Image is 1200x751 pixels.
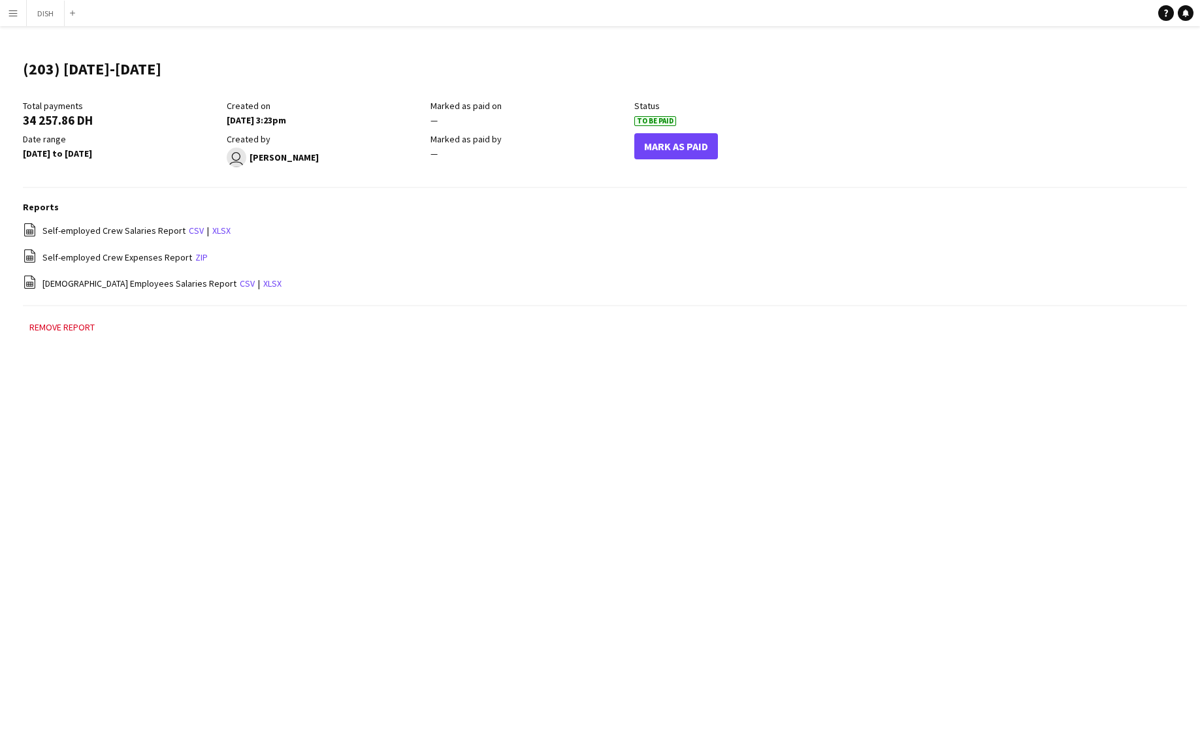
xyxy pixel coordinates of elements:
[23,223,1187,239] div: |
[227,148,424,167] div: [PERSON_NAME]
[23,114,220,126] div: 34 257.86 DH
[263,278,282,289] a: xlsx
[634,133,718,159] button: Mark As Paid
[634,116,676,126] span: To Be Paid
[227,100,424,112] div: Created on
[227,133,424,145] div: Created by
[430,133,628,145] div: Marked as paid by
[227,114,424,126] div: [DATE] 3:23pm
[23,59,161,79] h1: (203) [DATE]-[DATE]
[42,251,192,263] span: Self-employed Crew Expenses Report
[23,133,220,145] div: Date range
[634,100,832,112] div: Status
[42,225,186,236] span: Self-employed Crew Salaries Report
[27,1,65,26] button: DISH
[23,319,101,335] button: Remove report
[430,114,438,126] span: —
[195,251,208,263] a: zip
[212,225,231,236] a: xlsx
[42,278,236,289] span: [DEMOGRAPHIC_DATA] Employees Salaries Report
[430,148,438,159] span: —
[189,225,204,236] a: csv
[23,201,1187,213] h3: Reports
[23,148,220,159] div: [DATE] to [DATE]
[23,275,1187,291] div: |
[240,278,255,289] a: csv
[23,100,220,112] div: Total payments
[430,100,628,112] div: Marked as paid on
